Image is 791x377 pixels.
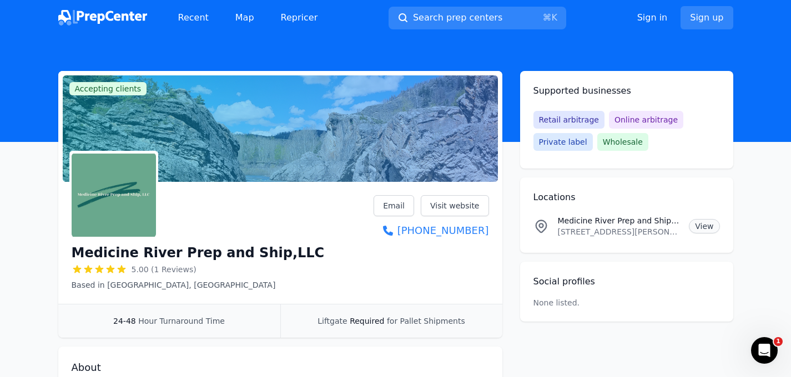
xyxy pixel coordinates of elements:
[69,82,147,95] span: Accepting clients
[533,275,720,288] h2: Social profiles
[72,360,489,375] h2: About
[169,7,218,29] a: Recent
[374,195,414,216] a: Email
[533,133,593,151] span: Private label
[387,317,465,325] span: for Pallet Shipments
[132,264,197,275] span: 5.00 (1 Reviews)
[681,6,733,29] a: Sign up
[389,7,566,29] button: Search prep centers⌘K
[72,244,325,262] h1: Medicine River Prep and Ship,LLC
[609,111,683,129] span: Online arbitrage
[272,7,327,29] a: Repricer
[637,11,668,24] a: Sign in
[413,11,502,24] span: Search prep centers
[374,223,488,238] a: [PHONE_NUMBER]
[751,337,778,364] iframe: Intercom live chat
[226,7,263,29] a: Map
[558,215,681,226] p: Medicine River Prep and Ship,LLC Location
[533,297,580,308] p: None listed.
[421,195,489,216] a: Visit website
[542,12,551,23] kbd: ⌘
[689,219,719,233] a: View
[318,317,347,325] span: Liftgate
[533,191,720,204] h2: Locations
[774,337,783,346] span: 1
[113,317,136,325] span: 24-48
[597,133,648,151] span: Wholesale
[72,279,325,291] p: Based in [GEOGRAPHIC_DATA], [GEOGRAPHIC_DATA]
[350,317,384,325] span: Required
[72,153,156,237] img: Medicine River Prep and Ship,LLC
[533,84,720,98] h2: Supported businesses
[138,317,225,325] span: Hour Turnaround Time
[533,111,604,129] span: Retail arbitrage
[551,12,557,23] kbd: K
[58,10,147,26] img: PrepCenter
[558,226,681,237] p: [STREET_ADDRESS][PERSON_NAME]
